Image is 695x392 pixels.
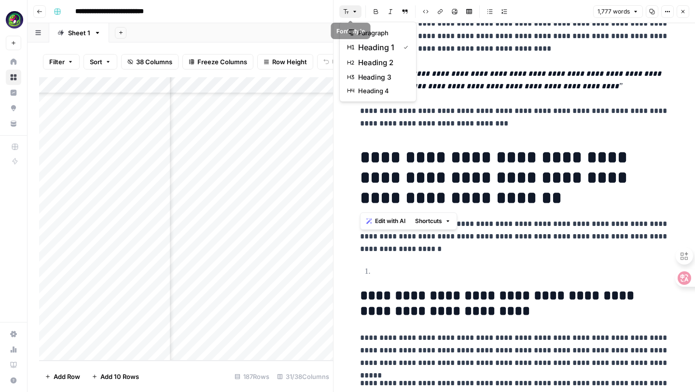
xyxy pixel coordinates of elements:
[358,86,404,96] span: heading 4
[273,369,333,384] div: 31/38 Columns
[6,70,21,85] a: Browse
[358,72,404,82] span: heading 3
[336,27,365,36] div: Font style
[121,54,179,70] button: 38 Columns
[231,369,273,384] div: 187 Rows
[86,369,145,384] button: Add 10 Rows
[100,372,139,381] span: Add 10 Rows
[411,215,455,227] button: Shortcuts
[83,54,117,70] button: Sort
[362,215,409,227] button: Edit with AI
[6,8,21,32] button: Workspace: Meshy
[6,100,21,116] a: Opportunities
[49,57,65,67] span: Filter
[6,85,21,100] a: Insights
[6,342,21,357] a: Usage
[39,369,86,384] button: Add Row
[272,57,307,67] span: Row Height
[257,54,313,70] button: Row Height
[358,42,396,53] span: heading 1
[598,7,630,16] span: 1,777 words
[358,57,404,69] span: heading 2
[90,57,102,67] span: Sort
[197,57,247,67] span: Freeze Columns
[6,373,21,388] button: Help + Support
[415,217,442,225] span: Shortcuts
[6,116,21,131] a: Your Data
[49,23,109,42] a: Sheet 1
[593,5,643,18] button: 1,777 words
[136,57,172,67] span: 38 Columns
[6,11,23,28] img: Meshy Logo
[6,54,21,70] a: Home
[6,357,21,373] a: Learning Hub
[68,28,90,38] div: Sheet 1
[317,54,355,70] button: Undo
[6,326,21,342] a: Settings
[54,372,80,381] span: Add Row
[375,217,405,225] span: Edit with AI
[182,54,253,70] button: Freeze Columns
[43,54,80,70] button: Filter
[358,28,404,38] span: paragraph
